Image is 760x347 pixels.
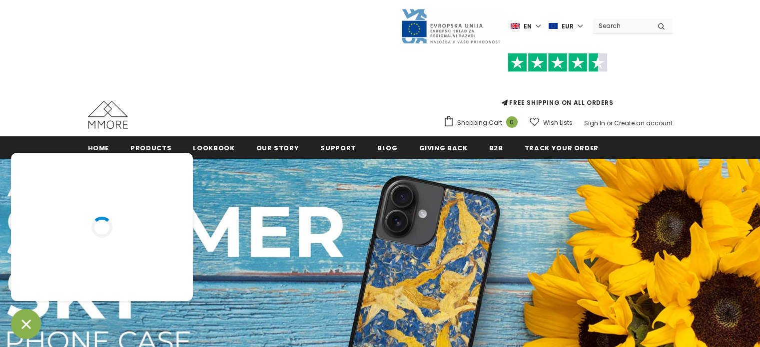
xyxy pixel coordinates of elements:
[320,136,356,159] a: support
[614,119,673,127] a: Create an account
[525,143,599,153] span: Track your order
[377,143,398,153] span: Blog
[88,136,109,159] a: Home
[320,143,356,153] span: support
[193,136,234,159] a: Lookbook
[584,119,605,127] a: Sign In
[130,136,171,159] a: Products
[457,118,502,128] span: Shopping Cart
[443,57,673,107] span: FREE SHIPPING ON ALL ORDERS
[419,136,468,159] a: Giving back
[88,143,109,153] span: Home
[489,136,503,159] a: B2B
[508,53,608,72] img: Trust Pilot Stars
[443,72,673,98] iframe: Customer reviews powered by Trustpilot
[256,136,299,159] a: Our Story
[377,136,398,159] a: Blog
[524,21,532,31] span: en
[401,21,501,30] a: Javni Razpis
[562,21,574,31] span: EUR
[193,143,234,153] span: Lookbook
[256,143,299,153] span: Our Story
[419,143,468,153] span: Giving back
[506,116,518,128] span: 0
[489,143,503,153] span: B2B
[88,101,128,129] img: MMORE Cases
[593,18,650,33] input: Search Site
[543,118,573,128] span: Wish Lists
[401,8,501,44] img: Javni Razpis
[130,143,171,153] span: Products
[530,114,573,131] a: Wish Lists
[511,22,520,30] img: i-lang-1.png
[8,153,196,339] inbox-online-store-chat: Shopify online store chat
[443,115,523,130] a: Shopping Cart 0
[525,136,599,159] a: Track your order
[607,119,613,127] span: or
